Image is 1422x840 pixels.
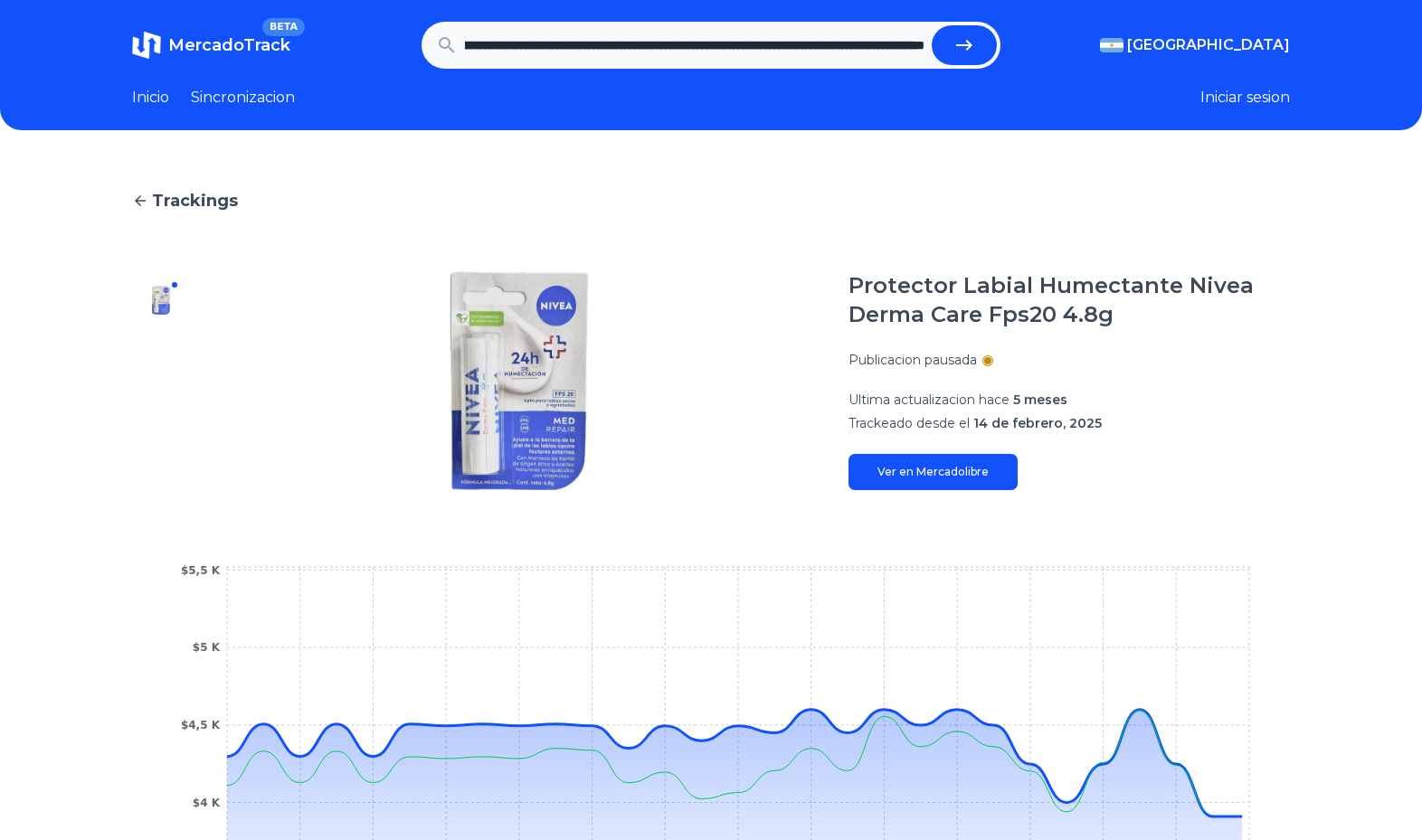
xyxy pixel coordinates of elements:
a: Trackings [132,188,1290,213]
tspan: $4,5 K [181,719,221,731]
span: [GEOGRAPHIC_DATA] [1127,34,1290,56]
span: BETA [262,18,305,36]
button: Iniciar sesion [1200,87,1290,109]
a: Sincronizacion [191,87,295,109]
button: [GEOGRAPHIC_DATA] [1100,34,1290,56]
img: Protector Labial Humectante Nivea Derma Care Fps20 4.8g [147,286,175,315]
p: Publicacion pausada [848,351,977,369]
span: Trackeado desde el [848,415,970,431]
tspan: $4 K [193,797,221,809]
tspan: $5 K [193,641,221,654]
img: Argentina [1100,38,1123,52]
a: MercadoTrackBETA [132,31,290,60]
img: MercadoTrack [132,31,161,60]
tspan: $5,5 K [181,564,221,577]
a: Ver en Mercadolibre [848,454,1018,490]
span: Trackings [152,188,238,213]
span: 14 de febrero, 2025 [973,415,1102,431]
span: 5 meses [1013,392,1067,408]
span: Ultima actualizacion hace [848,392,1010,408]
span: MercadoTrack [168,35,290,55]
img: Protector Labial Humectante Nivea Derma Care Fps20 4.8g [226,271,812,490]
h1: Protector Labial Humectante Nivea Derma Care Fps20 4.8g [848,271,1290,329]
a: Inicio [132,87,169,109]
